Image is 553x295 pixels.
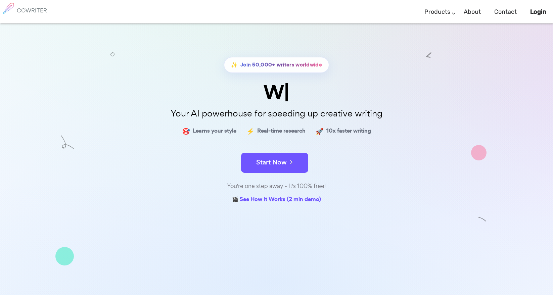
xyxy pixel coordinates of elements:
div: You're one step away - It's 100% free! [109,181,445,191]
button: Start Now [241,153,308,173]
img: shape [55,247,74,265]
span: 🚀 [316,126,324,136]
img: shape [478,217,487,225]
img: shape [471,145,487,160]
span: ⚡ [246,126,255,136]
a: Products [424,2,450,22]
h6: COWRITER [17,7,47,13]
b: Login [530,8,546,15]
p: Your AI powerhouse for speeding up creative writing [109,106,445,121]
a: Contact [494,2,517,22]
span: 10x faster writing [326,126,371,136]
a: 🎬 See How It Works (2 min demo) [232,195,321,205]
div: W [109,83,445,102]
span: Real-time research [257,126,306,136]
img: shape [61,137,74,151]
span: ✨ [231,60,238,70]
span: Learns your style [193,126,236,136]
span: 🎯 [182,126,190,136]
span: Join 50,000+ writers worldwide [240,60,322,70]
a: Login [530,2,546,22]
a: About [464,2,481,22]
